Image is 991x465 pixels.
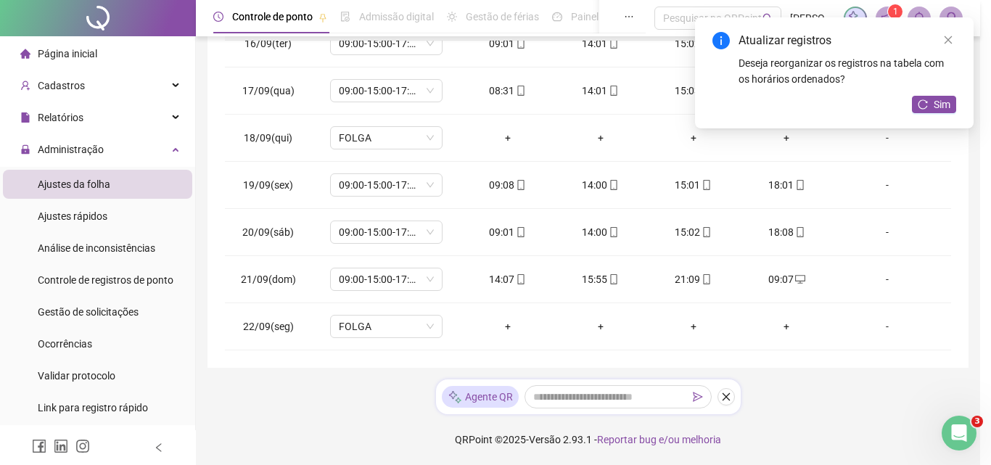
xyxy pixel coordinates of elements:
div: Atualizar registros [739,32,956,49]
span: info-circle [712,32,730,49]
span: Sim [934,96,950,112]
span: close [943,35,953,45]
button: Sim [912,96,956,113]
div: Deseja reorganizar os registros na tabela com os horários ordenados? [739,55,956,87]
span: 3 [971,416,983,427]
iframe: Intercom live chat [942,416,976,450]
span: reload [918,99,928,110]
a: Close [940,32,956,48]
